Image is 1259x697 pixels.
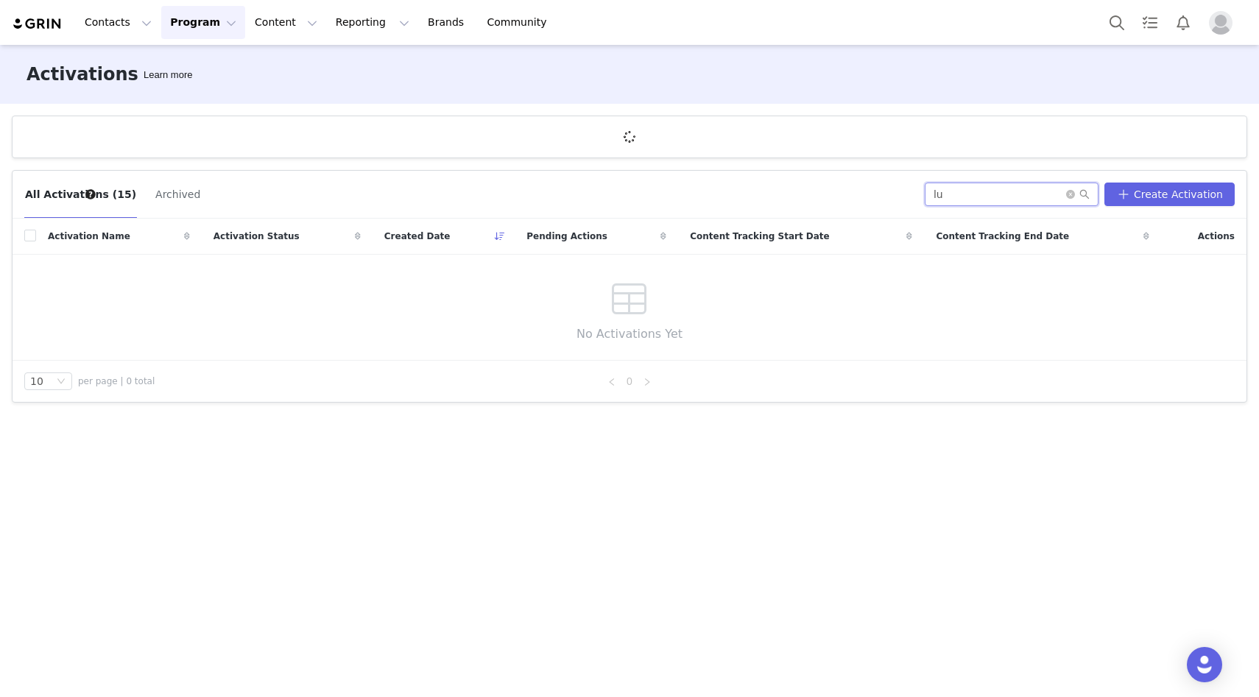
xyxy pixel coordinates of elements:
div: Tooltip anchor [84,188,97,201]
span: Content Tracking Start Date [690,230,830,243]
img: placeholder-profile.jpg [1209,11,1232,35]
span: Activation Status [214,230,300,243]
i: icon: close-circle [1066,190,1075,199]
div: Open Intercom Messenger [1187,647,1222,682]
a: Tasks [1134,6,1166,39]
button: All Activations (15) [24,183,137,206]
button: Program [161,6,245,39]
div: Actions [1161,221,1246,252]
button: Archived [155,183,201,206]
div: 10 [30,373,43,389]
img: grin logo [12,17,63,31]
button: Reporting [327,6,418,39]
span: per page | 0 total [78,375,155,388]
span: Created Date [384,230,451,243]
span: Pending Actions [526,230,607,243]
a: Community [478,6,562,39]
button: Search [1101,6,1133,39]
li: 0 [621,372,638,390]
button: Contacts [76,6,161,39]
button: Create Activation [1104,183,1235,206]
span: Content Tracking End Date [936,230,1069,243]
div: Tooltip anchor [141,68,195,82]
a: Brands [419,6,477,39]
input: Search... [925,183,1098,206]
span: No Activations Yet [576,325,683,343]
span: Activation Name [48,230,130,243]
i: icon: search [1079,189,1090,199]
button: Content [246,6,326,39]
li: Previous Page [603,372,621,390]
button: Profile [1200,11,1247,35]
i: icon: right [643,378,652,386]
i: icon: down [57,377,66,387]
a: 0 [621,373,638,389]
i: icon: left [607,378,616,386]
button: Notifications [1167,6,1199,39]
h3: Activations [27,61,138,88]
li: Next Page [638,372,656,390]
